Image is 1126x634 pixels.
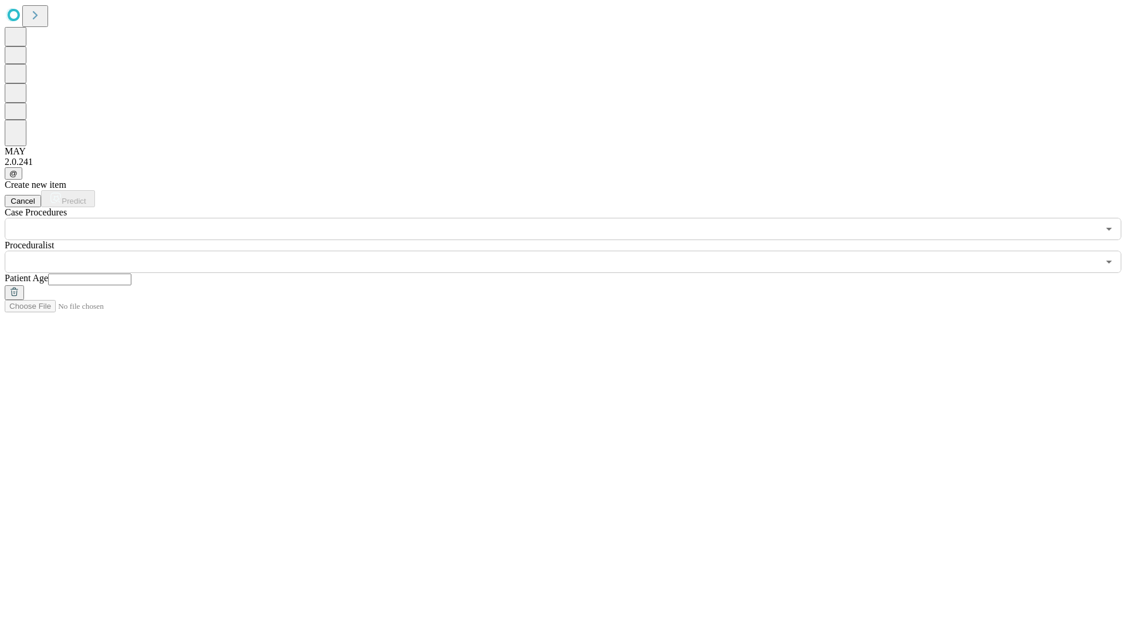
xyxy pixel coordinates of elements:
[5,167,22,180] button: @
[41,190,95,207] button: Predict
[5,180,66,190] span: Create new item
[11,197,35,205] span: Cancel
[5,195,41,207] button: Cancel
[5,146,1121,157] div: MAY
[5,157,1121,167] div: 2.0.241
[1101,254,1117,270] button: Open
[9,169,18,178] span: @
[5,273,48,283] span: Patient Age
[1101,221,1117,237] button: Open
[62,197,86,205] span: Predict
[5,207,67,217] span: Scheduled Procedure
[5,240,54,250] span: Proceduralist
